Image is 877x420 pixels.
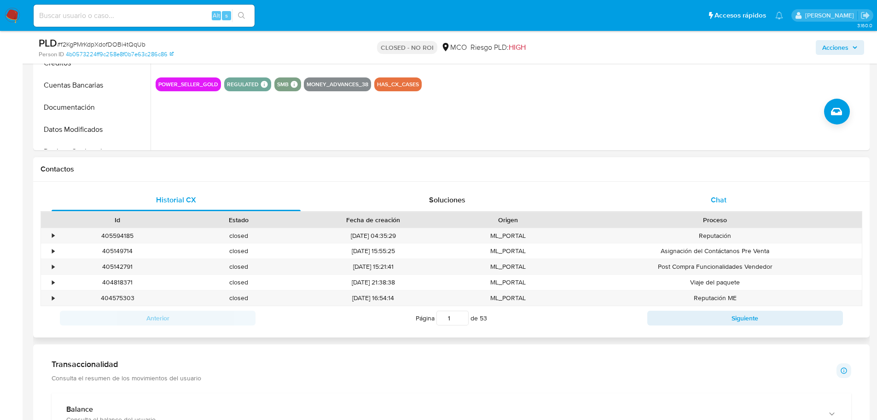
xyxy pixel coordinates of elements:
div: 405594185 [57,228,178,243]
div: closed [178,259,299,274]
div: MCO [441,42,467,53]
span: 3.160.0 [857,22,872,29]
div: [DATE] 15:55:25 [299,243,447,259]
b: Person ID [39,50,64,59]
button: Documentación [35,96,151,118]
div: ML_PORTAL [447,243,569,259]
div: Viaje del paquete [569,275,862,290]
div: Id [64,215,172,225]
span: Acciones [822,40,848,55]
div: ML_PORTAL [447,275,569,290]
div: closed [178,228,299,243]
div: Estado [185,215,293,225]
span: Alt [213,11,220,20]
button: Anterior [60,311,256,325]
div: Origen [454,215,562,225]
span: # f2KgPMrKdpXdofDOBi4tQqUb [57,40,145,49]
button: Acciones [816,40,864,55]
span: Página de [416,311,487,325]
span: s [225,11,228,20]
div: [DATE] 15:21:41 [299,259,447,274]
div: Proceso [575,215,855,225]
div: [DATE] 16:54:14 [299,290,447,306]
div: closed [178,243,299,259]
div: [DATE] 21:38:38 [299,275,447,290]
span: Soluciones [429,195,465,205]
div: • [52,231,54,240]
h1: Contactos [41,165,862,174]
span: HIGH [509,42,526,53]
div: 405142791 [57,259,178,274]
div: ML_PORTAL [447,228,569,243]
p: CLOSED - NO ROI [377,41,437,54]
b: PLD [39,35,57,50]
div: closed [178,275,299,290]
div: 404818371 [57,275,178,290]
div: ML_PORTAL [447,259,569,274]
span: Chat [711,195,726,205]
div: ML_PORTAL [447,290,569,306]
a: Notificaciones [775,12,783,19]
div: • [52,294,54,302]
div: • [52,278,54,287]
p: felipe.cayon@mercadolibre.com [805,11,857,20]
div: closed [178,290,299,306]
div: Reputación [569,228,862,243]
input: Buscar usuario o caso... [34,10,255,22]
button: Cuentas Bancarias [35,74,151,96]
span: Accesos rápidos [714,11,766,20]
span: 53 [480,314,487,323]
button: Siguiente [647,311,843,325]
span: Historial CX [156,195,196,205]
a: Salir [860,11,870,20]
div: • [52,262,54,271]
div: 405149714 [57,243,178,259]
div: Reputación ME [569,290,862,306]
div: Post Compra Funcionalidades Vendedor [569,259,862,274]
button: Devices Geolocation [35,141,151,163]
div: Fecha de creación [306,215,441,225]
span: Riesgo PLD: [470,42,526,53]
div: • [52,247,54,255]
a: 4b0573224ff9c258e8f0b7e63c286c86 [66,50,174,59]
button: search-icon [232,9,251,22]
button: Datos Modificados [35,118,151,141]
div: 404575303 [57,290,178,306]
div: Asignación del Contáctanos Pre Venta [569,243,862,259]
div: [DATE] 04:35:29 [299,228,447,243]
